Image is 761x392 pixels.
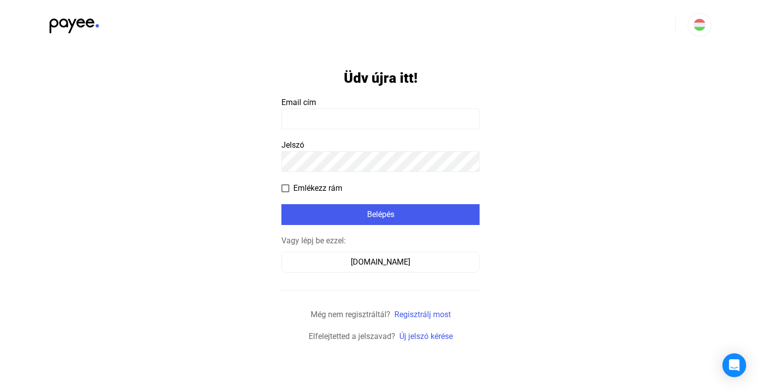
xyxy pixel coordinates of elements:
[284,209,477,221] div: Belépés
[311,310,390,319] span: Még nem regisztráltál?
[309,332,395,341] span: Elfelejtetted a jelszavad?
[281,235,480,247] div: Vagy lépj be ezzel:
[281,98,316,107] span: Email cím
[722,353,746,377] div: Open Intercom Messenger
[399,332,453,341] a: Új jelszó kérése
[688,13,711,37] button: HU
[344,69,418,87] h1: Üdv újra itt!
[281,204,480,225] button: Belépés
[50,13,99,33] img: black-payee-blue-dot.svg
[394,310,451,319] a: Regisztrálj most
[281,257,480,267] a: [DOMAIN_NAME]
[694,19,706,31] img: HU
[281,140,304,150] span: Jelszó
[285,256,476,268] div: [DOMAIN_NAME]
[293,182,342,194] span: Emlékezz rám
[281,252,480,273] button: [DOMAIN_NAME]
